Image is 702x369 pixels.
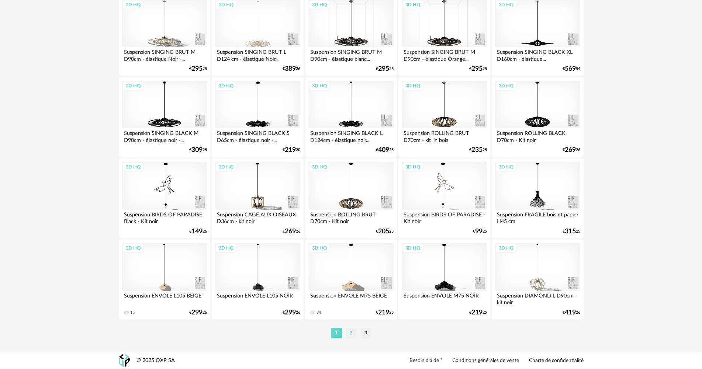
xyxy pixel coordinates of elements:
a: Besoin d'aide ? [409,358,442,364]
div: € 54 [563,66,580,72]
span: 99 [475,229,483,234]
div: € 25 [473,229,487,234]
div: 3D HQ [309,162,330,172]
div: € 26 [283,66,300,72]
span: 569 [565,66,576,72]
span: 299 [191,310,203,315]
div: 3D HQ [402,162,423,172]
span: 409 [378,147,389,153]
a: 3D HQ Suspension ENVOLE L105 NOIR €29926 [212,240,303,319]
img: OXP [119,354,130,367]
div: € 26 [563,310,580,315]
span: 219 [378,310,389,315]
a: Conditions générales de vente [452,358,519,364]
a: Charte de confidentialité [529,358,584,364]
div: Suspension DIAMOND L D90cm - kit noir [495,291,580,306]
span: 269 [285,229,296,234]
div: € 26 [563,147,580,153]
div: € 26 [189,229,207,234]
div: € 20 [283,147,300,153]
div: 34 [317,310,321,315]
div: € 25 [376,66,394,72]
div: Suspension ENVOLE M75 NOIR [402,291,487,306]
span: 389 [285,66,296,72]
div: Suspension ROLLING BRUT D70cm - Kit noir [308,210,393,224]
li: 2 [346,328,357,338]
li: 3 [360,328,371,338]
a: 3D HQ Suspension ENVOLE L105 BEIGE 15 €29926 [119,240,210,319]
div: € 26 [189,310,207,315]
a: 3D HQ Suspension SINGING BLACK S D65cm - élastique noir -... €21920 [212,77,303,157]
div: 3D HQ [122,81,144,91]
a: 3D HQ Suspension SINGING BLACK L D124cm - élastique noir... €40925 [305,77,397,157]
div: 15 [130,310,135,315]
div: € 25 [189,147,207,153]
div: 3D HQ [495,243,517,253]
div: Suspension FRAGILE bois et papier H45 cm [495,210,580,224]
div: Suspension SINGING BLACK L D124cm - élastique noir... [308,128,393,143]
span: 219 [471,310,483,315]
a: 3D HQ Suspension ROLLING BLACK D70cm - Kit noir €26926 [492,77,583,157]
span: 149 [191,229,203,234]
div: € 26 [283,229,300,234]
span: 299 [285,310,296,315]
div: Suspension SINGING BRUT M D90cm - élastique Noir -... [122,47,207,62]
span: 315 [565,229,576,234]
li: 1 [331,328,342,338]
div: 3D HQ [309,243,330,253]
div: 3D HQ [215,81,237,91]
div: Suspension ENVOLE L105 BEIGE [122,291,207,306]
div: 3D HQ [122,162,144,172]
div: 3D HQ [215,243,237,253]
div: € 25 [376,310,394,315]
span: 269 [565,147,576,153]
div: € 25 [469,147,487,153]
div: Suspension ENVOLE L105 NOIR [215,291,300,306]
span: 419 [565,310,576,315]
div: € 25 [189,66,207,72]
div: Suspension BIRDS OF PARADISE Black - Kit noir [122,210,207,224]
div: Suspension BIRDS OF PARADISE - Kit noir [402,210,487,224]
div: Suspension SINGING BLACK S D65cm - élastique noir -... [215,128,300,143]
div: Suspension SINGING BLACK M D90cm - élastique noir -... [122,128,207,143]
div: 3D HQ [215,162,237,172]
div: Suspension ROLLING BRUT D70cm - kit lin bois [402,128,487,143]
a: 3D HQ Suspension ROLLING BRUT D70cm - kit lin bois €23525 [398,77,490,157]
a: 3D HQ Suspension FRAGILE bois et papier H45 cm €31525 [492,159,583,238]
span: 295 [471,66,483,72]
div: € 25 [469,310,487,315]
span: 219 [285,147,296,153]
div: € 26 [283,310,300,315]
div: Suspension SINGING BRUT M D90cm - élastique Orange... [402,47,487,62]
span: 295 [191,66,203,72]
div: Suspension CAGE AUX OISEAUX D36cm - kit noir [215,210,300,224]
div: 3D HQ [495,162,517,172]
span: 295 [378,66,389,72]
a: 3D HQ Suspension ENVOLE M75 NOIR €21925 [398,240,490,319]
div: Suspension ENVOLE M75 BEIGE [308,291,393,306]
a: 3D HQ Suspension BIRDS OF PARADISE - Kit noir €9925 [398,159,490,238]
span: 205 [378,229,389,234]
div: 3D HQ [309,81,330,91]
div: 3D HQ [122,243,144,253]
a: 3D HQ Suspension BIRDS OF PARADISE Black - Kit noir €14926 [119,159,210,238]
div: € 25 [376,147,394,153]
span: 235 [471,147,483,153]
div: © 2025 OXP SA [136,357,175,364]
a: 3D HQ Suspension CAGE AUX OISEAUX D36cm - kit noir €26926 [212,159,303,238]
div: 3D HQ [495,81,517,91]
div: € 25 [563,229,580,234]
a: 3D HQ Suspension DIAMOND L D90cm - kit noir €41926 [492,240,583,319]
div: € 25 [469,66,487,72]
a: 3D HQ Suspension ENVOLE M75 BEIGE 34 €21925 [305,240,397,319]
div: Suspension SINGING BRUT L D124 cm - élastique Noir... [215,47,300,62]
div: Suspension ROLLING BLACK D70cm - Kit noir [495,128,580,143]
div: 3D HQ [402,81,423,91]
div: Suspension SINGING BRUT M D90cm - élastique blanc... [308,47,393,62]
a: 3D HQ Suspension SINGING BLACK M D90cm - élastique noir -... €30925 [119,77,210,157]
a: 3D HQ Suspension ROLLING BRUT D70cm - Kit noir €20525 [305,159,397,238]
div: € 25 [376,229,394,234]
div: 3D HQ [402,243,423,253]
span: 309 [191,147,203,153]
div: Suspension SINGING BLACK XL D160cm - élastique... [495,47,580,62]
